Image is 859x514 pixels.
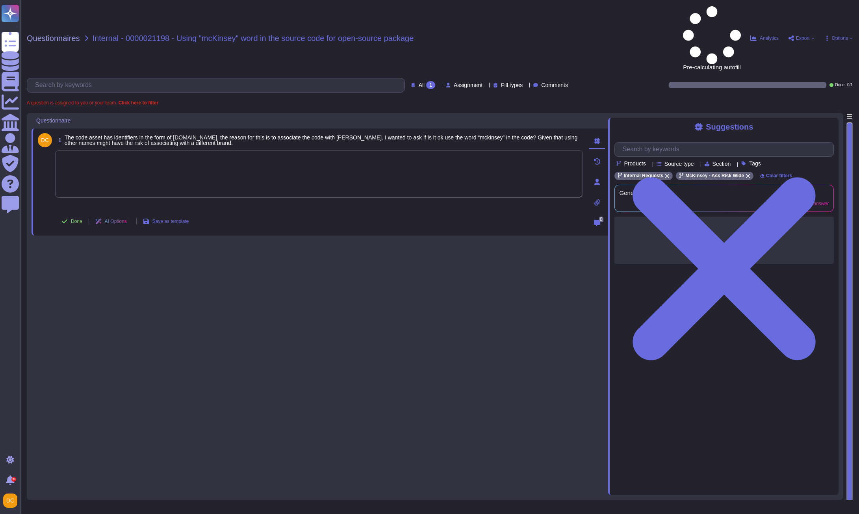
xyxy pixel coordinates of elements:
span: 0 [599,217,603,222]
span: Save as template [152,219,189,224]
span: Comments [541,82,568,88]
button: Done [55,213,89,229]
button: Save as template [137,213,195,229]
button: user [2,492,23,509]
input: Search by keywords [619,143,833,156]
span: Internal - 0000021198 - Using "mcKinsey" word in the source code for open-source package [93,34,414,42]
img: user [38,133,52,147]
span: The code asset has identifiers in the form of [DOMAIN_NAME], the reason for this is to associate ... [65,134,578,146]
span: Export [796,36,810,41]
input: Search by keywords [31,78,404,92]
span: Assignment [454,82,482,88]
span: Done: [835,83,846,87]
span: Done [71,219,82,224]
span: Questionnaires [27,34,80,42]
span: Fill types [501,82,523,88]
span: AI Options [105,219,127,224]
span: 1 [55,137,61,143]
b: Click here to filter [117,100,158,106]
span: Analytics [760,36,779,41]
span: Options [832,36,848,41]
div: 1 [426,81,435,89]
span: Pre-calculating autofill [683,6,741,70]
span: Questionnaire [36,118,71,123]
span: All [419,82,425,88]
span: A question is assigned to you or your team. [27,100,158,105]
div: 9+ [11,477,16,482]
img: user [3,494,17,508]
button: Analytics [750,35,779,41]
span: 0 / 1 [847,83,853,87]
